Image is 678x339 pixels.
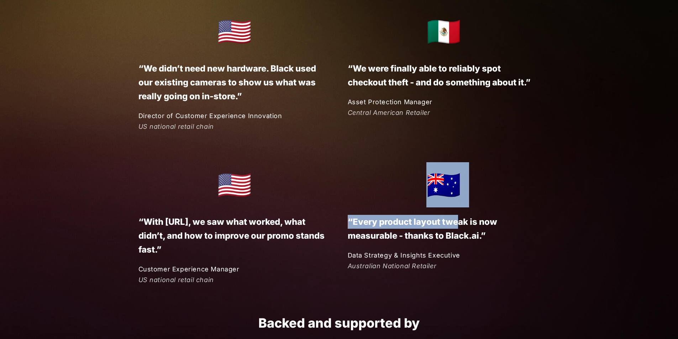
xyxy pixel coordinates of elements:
[348,162,540,207] h2: 🇦🇺
[138,62,331,103] p: “We didn’t need new hardware. Black used our existing cameras to show us what was really going on...
[138,9,331,54] h2: 🇺🇸
[348,215,540,243] p: “Every product layout tweak is now measurable - thanks to Black.ai.”
[348,9,540,54] h2: 🇲🇽
[138,123,214,130] em: US national retail chain
[138,162,331,207] h2: 🇺🇸
[348,62,540,89] p: “We were finally able to reliably spot checkout theft - and do something about it.”
[348,109,430,116] em: Central American Retailer
[348,250,540,260] p: Data Strategy & Insights Executive
[138,215,331,256] p: “With [URL], we saw what worked, what didn’t, and how to improve our promo stands fast.”
[138,315,540,331] h2: Backed and supported by
[138,264,331,274] p: Customer Experience Manager
[348,262,437,270] em: Australian National Retailer
[138,276,214,284] em: US national retail chain
[138,111,331,121] p: Director of Customer Experience Innovation
[348,97,540,107] p: Asset Protection Manager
